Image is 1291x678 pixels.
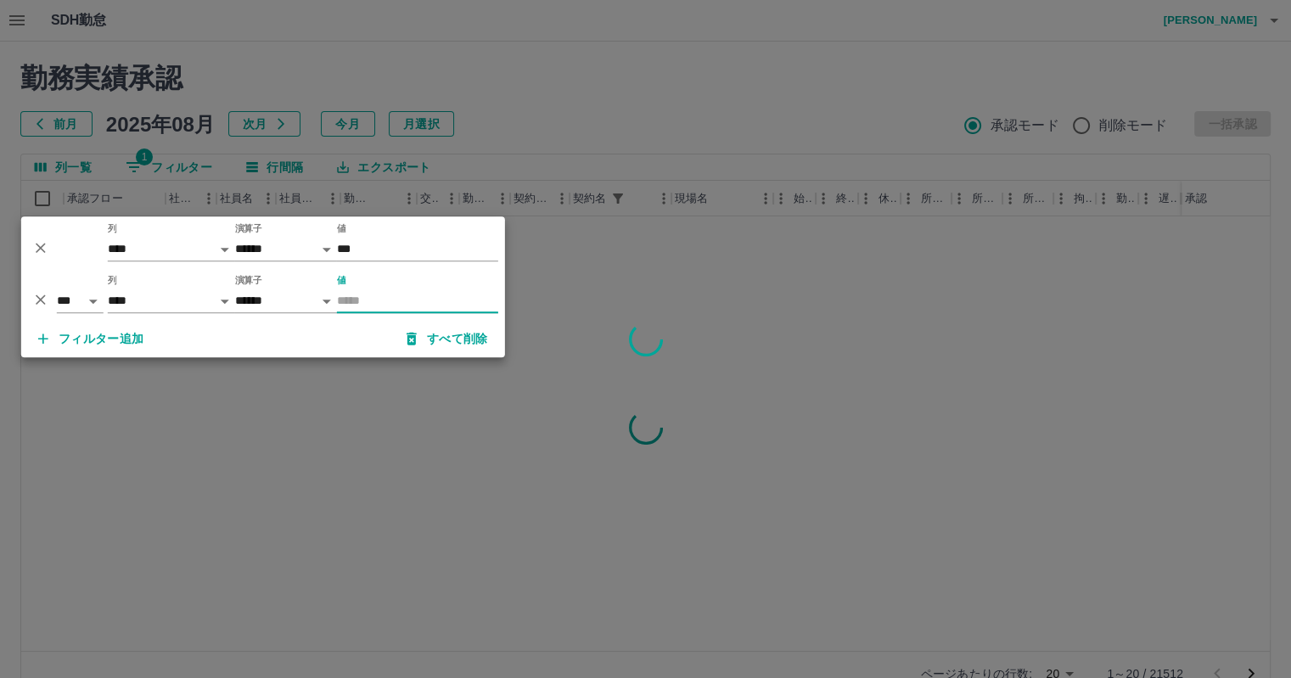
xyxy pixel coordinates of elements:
label: 値 [337,222,346,235]
label: 列 [108,274,117,287]
label: 列 [108,222,117,235]
button: 削除 [28,235,53,261]
select: 論理演算子 [57,289,104,313]
button: 削除 [28,287,53,312]
button: フィルター追加 [25,323,158,354]
label: 演算子 [235,274,262,287]
label: 演算子 [235,222,262,235]
label: 値 [337,274,346,287]
button: すべて削除 [393,323,502,354]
